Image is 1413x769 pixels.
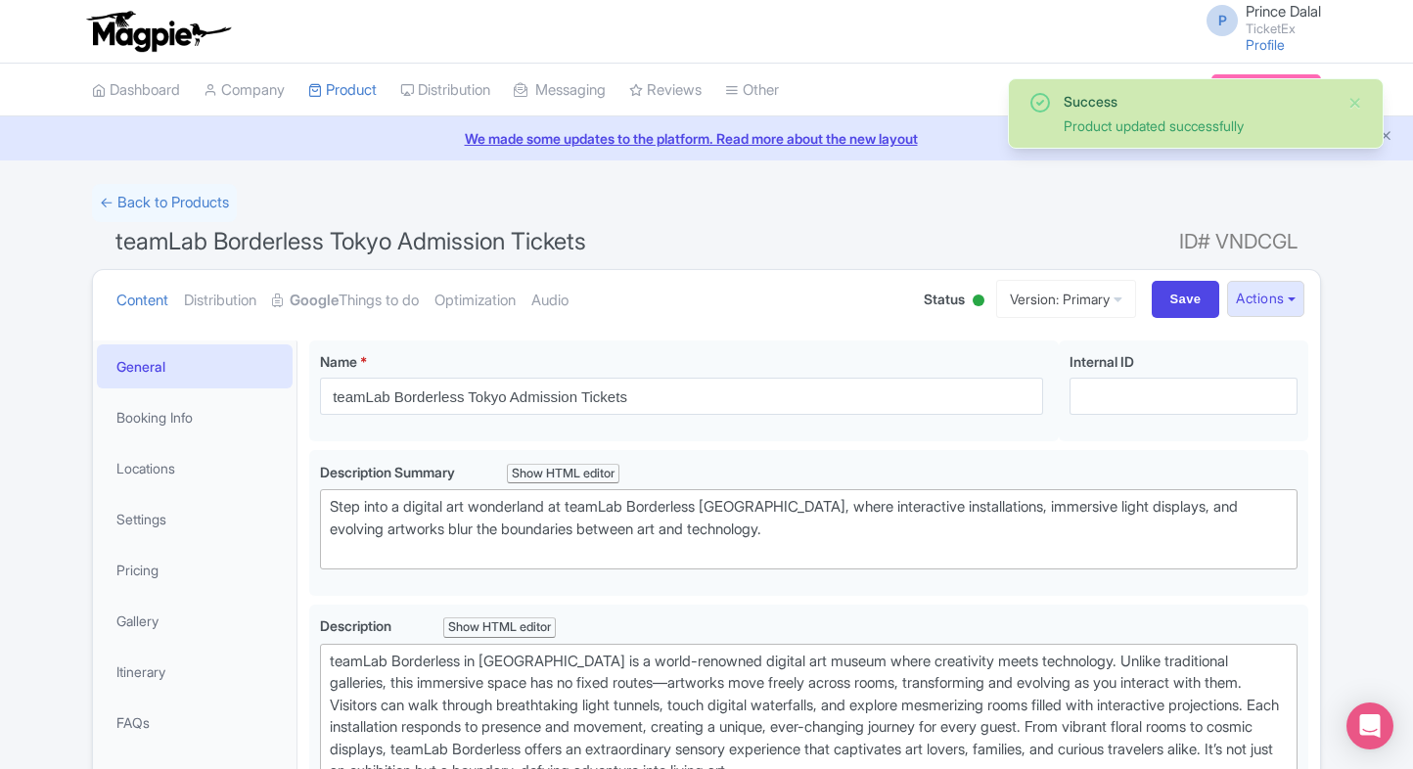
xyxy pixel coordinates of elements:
a: Optimization [434,270,516,332]
div: Step into a digital art wonderland at teamLab Borderless [GEOGRAPHIC_DATA], where interactive ins... [330,496,1288,563]
a: We made some updates to the platform. Read more about the new layout [12,128,1401,149]
div: Show HTML editor [443,617,556,638]
a: GoogleThings to do [272,270,419,332]
a: Reviews [629,64,702,117]
a: Other [725,64,779,117]
a: Pricing [97,548,293,592]
div: Open Intercom Messenger [1346,702,1393,749]
a: Audio [531,270,569,332]
a: General [97,344,293,388]
div: Product updated successfully [1064,115,1332,136]
a: Booking Info [97,395,293,439]
span: Prince Dalal [1246,2,1321,21]
a: Company [204,64,285,117]
a: Settings [97,497,293,541]
span: Internal ID [1070,353,1134,370]
a: Dashboard [92,64,180,117]
button: Actions [1227,281,1304,317]
a: Distribution [400,64,490,117]
input: Save [1152,281,1220,318]
span: teamLab Borderless Tokyo Admission Tickets [115,227,586,255]
a: Messaging [514,64,606,117]
span: Description Summary [320,464,458,480]
a: FAQs [97,701,293,745]
span: Status [924,289,965,309]
span: P [1207,5,1238,36]
span: ID# VNDCGL [1179,222,1298,261]
span: Description [320,617,394,634]
img: logo-ab69f6fb50320c5b225c76a69d11143b.png [82,10,234,53]
a: Locations [97,446,293,490]
div: Show HTML editor [507,464,619,484]
a: Content [116,270,168,332]
div: Success [1064,91,1332,112]
a: P Prince Dalal TicketEx [1195,4,1321,35]
button: Close [1347,91,1363,114]
a: Itinerary [97,650,293,694]
button: Close announcement [1379,126,1393,149]
a: Profile [1246,36,1285,53]
a: Subscription [1211,74,1321,104]
a: Version: Primary [996,280,1136,318]
a: Product [308,64,377,117]
div: Active [969,287,988,317]
strong: Google [290,290,339,312]
a: Distribution [184,270,256,332]
a: ← Back to Products [92,184,237,222]
span: Name [320,353,357,370]
small: TicketEx [1246,23,1321,35]
a: Gallery [97,599,293,643]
